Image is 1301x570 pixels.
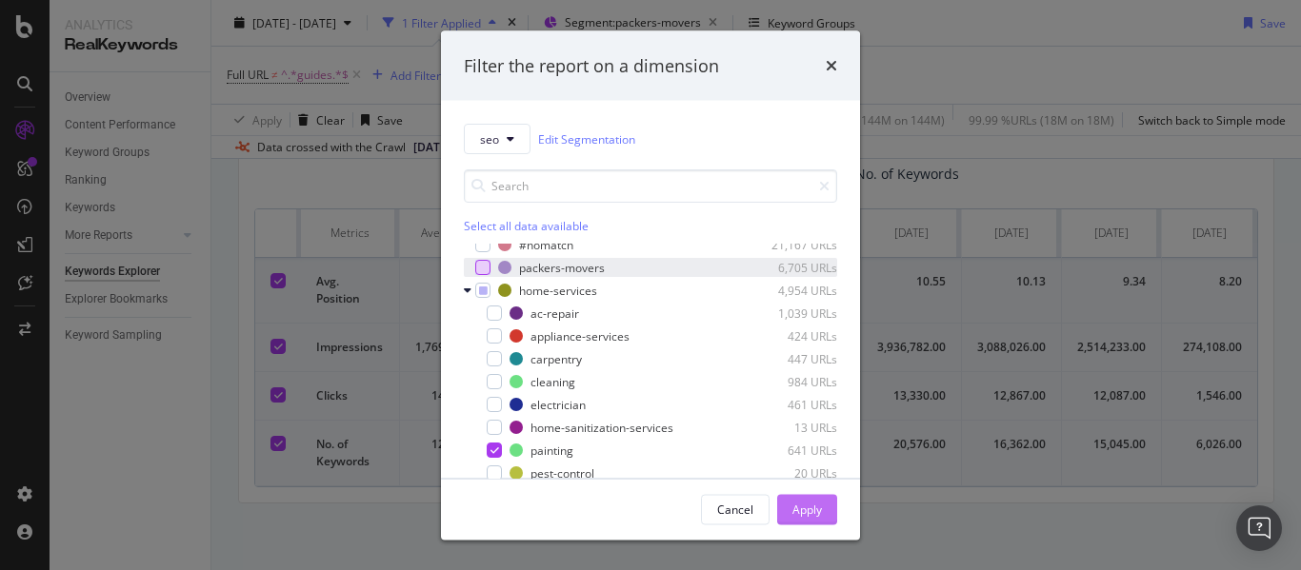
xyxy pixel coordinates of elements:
div: #nomatch [519,236,573,252]
div: packers-movers [519,259,605,275]
div: carpentry [530,350,582,366]
div: pest-control [530,464,594,481]
div: 447 URLs [744,350,837,366]
div: 984 URLs [744,373,837,389]
div: 461 URLs [744,396,837,412]
div: electrician [530,396,586,412]
input: Search [464,169,837,203]
div: Cancel [717,501,753,517]
div: Open Intercom Messenger [1236,505,1282,551]
div: ac-repair [530,305,579,321]
div: 20 URLs [744,464,837,481]
a: Edit Segmentation [538,128,635,148]
button: Cancel [701,494,770,524]
div: 1,039 URLs [744,305,837,321]
div: painting [530,442,573,458]
div: Filter the report on a dimension [464,53,719,78]
button: Apply [777,494,837,524]
div: Apply [792,501,822,517]
div: home-sanitization-services [530,419,673,435]
div: cleaning [530,373,575,389]
span: seo [480,130,499,147]
div: 641 URLs [744,442,837,458]
div: 6,705 URLs [744,259,837,275]
div: home-services [519,282,597,298]
div: 21,167 URLs [744,236,837,252]
div: 13 URLs [744,419,837,435]
div: 4,954 URLs [744,282,837,298]
button: seo [464,124,530,154]
div: appliance-services [530,327,630,344]
div: 424 URLs [744,327,837,344]
div: modal [441,30,860,540]
div: times [826,53,837,78]
div: Select all data available [464,218,837,234]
